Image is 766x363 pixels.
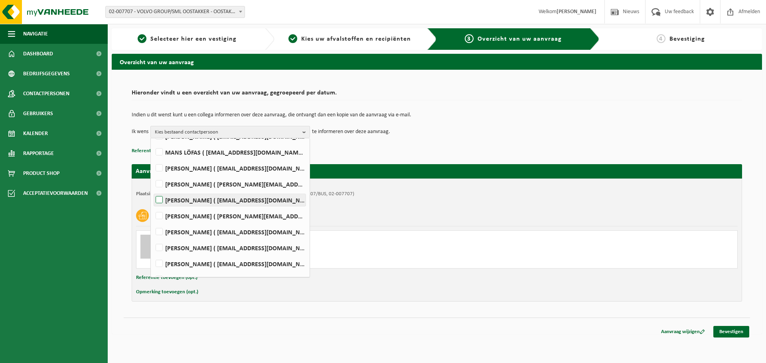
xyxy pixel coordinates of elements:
[155,126,299,138] span: Kies bestaand contactpersoon
[136,273,197,283] button: Referentie toevoegen (opt.)
[23,64,70,84] span: Bedrijfsgegevens
[172,247,469,254] div: Ophalen en plaatsen lege container
[23,183,88,203] span: Acceptatievoorwaarden
[132,112,742,118] p: Indien u dit wenst kunt u een collega informeren over deze aanvraag, die ontvangt dan een kopie v...
[23,163,59,183] span: Product Shop
[154,274,306,286] label: [PERSON_NAME] ( [EMAIL_ADDRESS][DOMAIN_NAME] )
[136,168,195,175] strong: Aanvraag voor [DATE]
[288,34,297,43] span: 2
[23,44,53,64] span: Dashboard
[23,124,48,143] span: Kalender
[278,34,421,44] a: 2Kies uw afvalstoffen en recipiënten
[713,326,749,337] a: Bevestigen
[154,226,306,238] label: [PERSON_NAME] ( [EMAIL_ADDRESS][DOMAIN_NAME] )
[669,36,705,42] span: Bevestiging
[105,6,245,18] span: 02-007707 - VOLVO GROUP/SML OOSTAKKER - OOSTAKKER
[557,9,596,15] strong: [PERSON_NAME]
[136,287,198,297] button: Opmerking toevoegen (opt.)
[132,90,742,100] h2: Hieronder vindt u een overzicht van uw aanvraag, gegroepeerd per datum.
[23,24,48,44] span: Navigatie
[154,146,306,158] label: MANS LÖFAS ( [EMAIL_ADDRESS][DOMAIN_NAME] )
[106,6,245,18] span: 02-007707 - VOLVO GROUP/SML OOSTAKKER - OOSTAKKER
[154,210,306,222] label: [PERSON_NAME] ( [PERSON_NAME][EMAIL_ADDRESS][DOMAIN_NAME] )
[655,326,711,337] a: Aanvraag wijzigen
[132,126,148,138] p: Ik wens
[116,34,259,44] a: 1Selecteer hier een vestiging
[23,104,53,124] span: Gebruikers
[301,36,411,42] span: Kies uw afvalstoffen en recipiënten
[154,242,306,254] label: [PERSON_NAME] ( [EMAIL_ADDRESS][DOMAIN_NAME] )
[150,36,237,42] span: Selecteer hier een vestiging
[136,191,171,196] strong: Plaatsingsadres:
[150,126,310,138] button: Kies bestaand contactpersoon
[478,36,562,42] span: Overzicht van uw aanvraag
[312,126,390,138] p: te informeren over deze aanvraag.
[23,143,54,163] span: Rapportage
[132,146,193,156] button: Referentie toevoegen (opt.)
[172,258,469,264] div: Aantal: 1
[154,162,306,174] label: [PERSON_NAME] ( [EMAIL_ADDRESS][DOMAIN_NAME] )
[154,194,306,206] label: [PERSON_NAME] ( [EMAIL_ADDRESS][DOMAIN_NAME] )
[465,34,474,43] span: 3
[23,84,69,104] span: Contactpersonen
[154,258,306,270] label: [PERSON_NAME] ( [EMAIL_ADDRESS][DOMAIN_NAME] )
[138,34,146,43] span: 1
[154,178,306,190] label: [PERSON_NAME] ( [PERSON_NAME][EMAIL_ADDRESS][DOMAIN_NAME] )
[112,54,762,69] h2: Overzicht van uw aanvraag
[657,34,665,43] span: 4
